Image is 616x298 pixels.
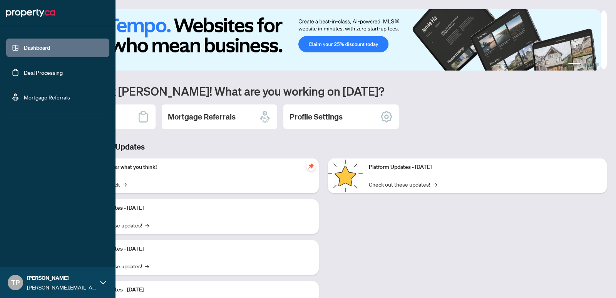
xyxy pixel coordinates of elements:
img: Platform Updates - June 23, 2025 [328,158,363,193]
a: Check out these updates!→ [369,180,437,189]
span: [PERSON_NAME][EMAIL_ADDRESS][PERSON_NAME][DOMAIN_NAME] [27,283,96,291]
p: Platform Updates - [DATE] [81,245,313,253]
h2: Profile Settings [290,111,343,122]
a: Deal Processing [24,69,63,76]
p: Platform Updates - [DATE] [81,204,313,212]
h1: Welcome back [PERSON_NAME]! What are you working on [DATE]? [40,84,607,98]
span: TP [11,277,20,288]
span: [PERSON_NAME] [27,274,96,282]
p: We want to hear what you think! [81,163,313,172]
p: Platform Updates - [DATE] [369,163,601,172]
span: → [145,221,149,229]
span: → [433,180,437,189]
h2: Mortgage Referrals [168,111,236,122]
img: logo [6,7,55,19]
button: 1 [568,63,581,66]
button: 4 [596,63,599,66]
span: → [123,180,127,189]
a: Dashboard [24,44,50,51]
span: → [145,262,149,270]
h3: Brokerage & Industry Updates [40,141,607,152]
p: Platform Updates - [DATE] [81,286,313,294]
img: Slide 0 [40,9,601,71]
a: Mortgage Referrals [24,94,70,101]
button: 2 [584,63,587,66]
span: pushpin [306,162,316,171]
button: 3 [590,63,593,66]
